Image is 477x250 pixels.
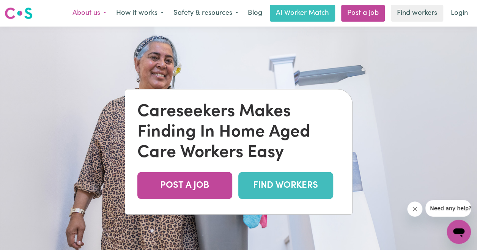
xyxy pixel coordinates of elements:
iframe: Close message [407,201,422,217]
img: Careseekers logo [5,6,33,20]
a: Login [446,5,472,22]
a: AI Worker Match [270,5,335,22]
a: POST A JOB [137,172,232,199]
a: FIND WORKERS [238,172,333,199]
button: Safety & resources [168,5,243,21]
button: About us [68,5,111,21]
div: Careseekers Makes Finding In Home Aged Care Workers Easy [137,101,340,163]
a: Careseekers logo [5,5,33,22]
a: Find workers [391,5,443,22]
span: Need any help? [5,5,46,11]
a: Blog [243,5,267,22]
iframe: Message from company [425,200,471,217]
a: Post a job [341,5,385,22]
button: How it works [111,5,168,21]
iframe: Button to launch messaging window [447,220,471,244]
